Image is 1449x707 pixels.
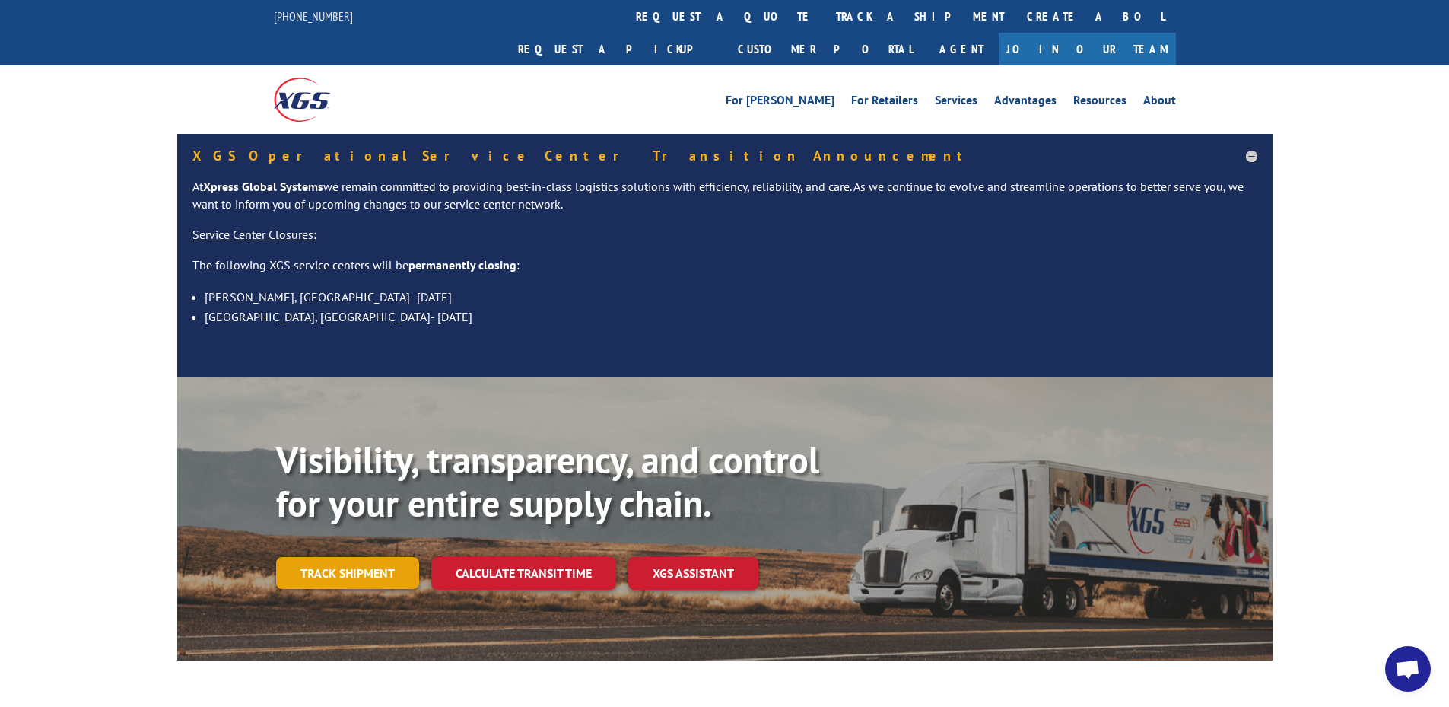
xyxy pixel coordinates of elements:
[192,149,1257,163] h5: XGS Operational Service Center Transition Announcement
[924,33,999,65] a: Agent
[1385,646,1431,692] a: Open chat
[851,94,918,111] a: For Retailers
[205,307,1257,326] li: [GEOGRAPHIC_DATA], [GEOGRAPHIC_DATA]- [DATE]
[203,179,323,194] strong: Xpress Global Systems
[1143,94,1176,111] a: About
[935,94,977,111] a: Services
[205,287,1257,307] li: [PERSON_NAME], [GEOGRAPHIC_DATA]- [DATE]
[507,33,726,65] a: Request a pickup
[192,178,1257,227] p: At we remain committed to providing best-in-class logistics solutions with efficiency, reliabilit...
[726,94,834,111] a: For [PERSON_NAME]
[628,557,758,590] a: XGS ASSISTANT
[431,557,616,590] a: Calculate transit time
[276,436,819,527] b: Visibility, transparency, and control for your entire supply chain.
[994,94,1057,111] a: Advantages
[274,8,353,24] a: [PHONE_NUMBER]
[192,227,316,242] u: Service Center Closures:
[408,257,516,272] strong: permanently closing
[192,256,1257,287] p: The following XGS service centers will be :
[276,557,419,589] a: Track shipment
[999,33,1176,65] a: Join Our Team
[726,33,924,65] a: Customer Portal
[1073,94,1126,111] a: Resources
